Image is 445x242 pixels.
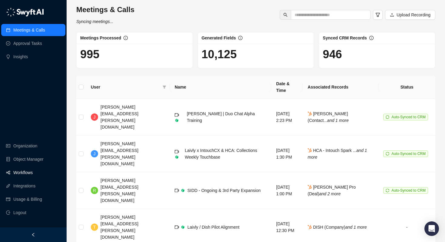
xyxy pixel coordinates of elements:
[271,76,303,99] th: Date & Time
[187,111,255,123] span: [PERSON_NAME] | Duo Chat Alpha Training
[385,10,435,20] button: Upload Recording
[94,150,96,157] span: J
[6,210,10,215] span: logout
[101,141,138,166] span: [PERSON_NAME][EMAIL_ADDRESS][PERSON_NAME][DOMAIN_NAME]
[94,114,96,120] span: J
[375,12,380,17] span: filter
[13,180,35,192] a: Integrations
[424,221,439,236] div: Open Intercom Messenger
[185,148,257,160] span: Laivly x IntouchCX & HCA: Collections Weekly Touchbase
[101,178,138,203] span: [PERSON_NAME][EMAIL_ADDRESS][PERSON_NAME][DOMAIN_NAME]
[319,191,341,196] i: and 2 more
[80,47,189,61] h1: 995
[13,153,44,165] a: Object Manager
[175,150,179,154] span: video-camera
[101,215,138,240] span: [PERSON_NAME][EMAIL_ADDRESS][PERSON_NAME][DOMAIN_NAME]
[308,148,367,160] span: HCA - Intouch Spark ...
[170,76,271,99] th: Name
[386,152,389,156] span: sync
[76,19,113,24] i: Syncing meetings...
[345,225,367,230] i: and 1 more
[93,224,96,230] span: T
[202,35,236,40] span: Generated Fields
[163,85,166,89] span: filter
[13,207,26,219] span: Logout
[13,193,42,205] a: Usage & Billing
[93,187,96,194] span: R
[308,148,367,160] i: and 1 more
[187,188,261,193] span: SIDD - Ongoing & 3rd Party Expansion
[6,8,44,17] img: logo-05li4sbe.png
[271,99,303,136] td: [DATE] 2:23 PM
[31,233,35,237] span: left
[175,225,179,229] span: video-camera
[13,140,37,152] a: Organization
[386,189,389,192] span: sync
[390,13,394,17] span: upload
[13,166,33,179] a: Workflows
[181,225,185,229] img: grain-rgTwWAhv.png
[369,36,374,40] span: info-circle
[308,185,356,196] span: [PERSON_NAME] Pro (Deal)
[13,24,45,36] a: Meetings & Calls
[175,118,179,123] img: grain-rgTwWAhv.png
[238,36,242,40] span: info-circle
[271,136,303,172] td: [DATE] 1:30 PM
[175,113,179,117] span: video-camera
[271,172,303,209] td: [DATE] 1:00 PM
[76,5,134,15] h3: Meetings & Calls
[308,225,367,230] span: DISH (Company)
[181,188,185,193] img: grain-rgTwWAhv.png
[202,47,310,61] h1: 10,125
[13,51,28,63] a: Insights
[391,115,426,119] span: Auto-Synced to CRM
[391,188,426,193] span: Auto-Synced to CRM
[80,35,121,40] span: Meetings Processed
[391,152,426,156] span: Auto-Synced to CRM
[323,35,367,40] span: Synced CRM Records
[327,118,349,123] i: and 1 more
[175,155,179,159] img: grain-rgTwWAhv.png
[323,47,431,61] h1: 946
[378,76,435,99] th: Status
[175,188,179,193] span: video-camera
[303,76,378,99] th: Associated Records
[187,225,239,230] span: Laivly / Dish Pilot Alignment
[91,84,160,90] span: User
[308,111,348,123] span: [PERSON_NAME] (Contact...
[161,82,167,92] span: filter
[124,36,128,40] span: info-circle
[101,105,138,129] span: [PERSON_NAME][EMAIL_ADDRESS][PERSON_NAME][DOMAIN_NAME]
[386,115,389,119] span: sync
[13,37,42,49] a: Approval Tasks
[283,13,288,17] span: search
[397,12,430,18] span: Upload Recording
